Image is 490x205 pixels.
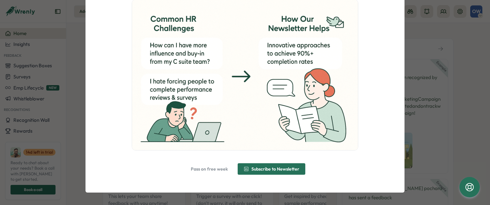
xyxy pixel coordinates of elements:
[191,167,228,171] span: Pass on free week
[251,167,299,171] span: Subscribe to Newsletter
[238,163,305,175] button: Subscribe to Newsletter
[185,163,234,175] button: Pass on free week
